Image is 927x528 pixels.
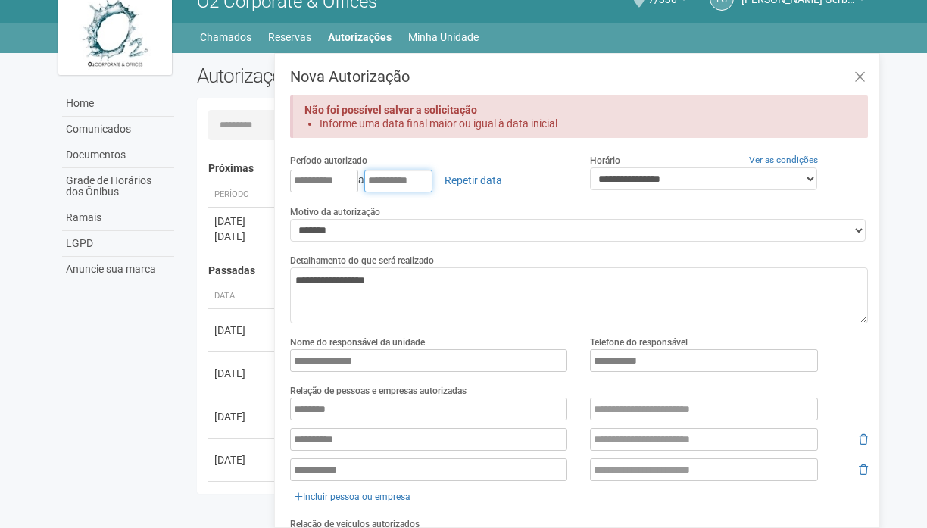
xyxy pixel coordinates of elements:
a: Incluir pessoa ou empresa [290,489,415,505]
h4: Próximas [208,163,857,174]
a: Anuncie sua marca [62,257,174,282]
div: [DATE] [214,366,270,381]
label: Período autorizado [290,154,367,167]
div: [DATE] [214,409,270,424]
th: Período [208,183,276,208]
a: Ver as condições [749,155,818,165]
i: Remover [859,434,868,445]
a: LGPD [62,231,174,257]
label: Motivo da autorização [290,205,380,219]
label: Telefone do responsável [590,336,688,349]
a: Repetir data [435,167,512,193]
div: a [290,167,568,193]
label: Relação de pessoas e empresas autorizadas [290,384,467,398]
a: Grade de Horários dos Ônibus [62,168,174,205]
li: Informe uma data final maior ou igual à data inicial [320,117,841,130]
label: Nome do responsável da unidade [290,336,425,349]
th: Data [208,284,276,309]
div: [DATE] [214,452,270,467]
strong: Não foi possível salvar a solicitação [304,104,477,116]
a: Reservas [268,27,311,48]
h3: Nova Autorização [290,69,868,84]
h4: Passadas [208,265,857,276]
a: Comunicados [62,117,174,142]
a: Ramais [62,205,174,231]
a: Home [62,91,174,117]
div: [DATE] [214,214,270,229]
a: Minha Unidade [408,27,479,48]
a: Autorizações [328,27,392,48]
label: Detalhamento do que será realizado [290,254,434,267]
div: [DATE] [214,229,270,244]
a: Documentos [62,142,174,168]
label: Horário [590,154,620,167]
a: Chamados [200,27,251,48]
h2: Autorizações [197,64,521,87]
div: [DATE] [214,323,270,338]
i: Remover [859,464,868,475]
